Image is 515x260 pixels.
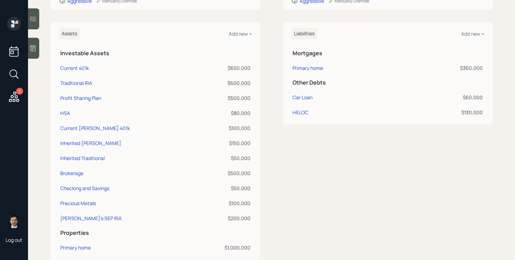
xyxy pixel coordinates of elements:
[60,215,122,222] div: [PERSON_NAME]'s SEP IRA
[60,244,91,251] div: Primary home
[60,185,109,192] div: Checking and Savings
[199,154,250,162] div: $50,000
[229,30,252,37] div: Add new +
[293,50,483,57] h5: Mortgages
[60,124,130,132] div: Current [PERSON_NAME] 401k
[60,50,250,57] h5: Investable Assets
[199,185,250,192] div: $50,000
[199,244,250,251] div: $1,000,000
[199,169,250,177] div: $500,000
[60,200,96,207] div: Precious Metals
[293,64,323,72] div: Primary home
[7,214,21,228] img: jonah-coleman-headshot.png
[199,200,250,207] div: $100,000
[402,94,483,101] div: $60,000
[16,88,23,95] div: 1
[199,64,250,72] div: $650,000
[60,64,89,72] div: Current 401k
[199,124,250,132] div: $100,000
[402,64,483,72] div: $360,000
[199,94,250,102] div: $500,000
[60,169,83,177] div: Brokerage
[461,30,484,37] div: Add new +
[291,28,317,39] h6: Liabilities
[199,109,250,117] div: $80,000
[60,230,250,236] h5: Properties
[199,215,250,222] div: $200,000
[60,154,105,162] div: Inherited Traditional
[293,94,313,101] div: Car Loan
[402,109,483,116] div: $130,000
[60,139,121,147] div: Inherited [PERSON_NAME]
[60,94,101,102] div: Profit Sharing Plan
[60,79,92,87] div: Traditional IRA
[59,28,80,39] h6: Assets
[199,79,250,87] div: $600,000
[293,79,483,86] h5: Other Debts
[199,139,250,147] div: $150,000
[60,109,70,117] div: HSA
[6,237,22,243] div: Log out
[293,109,308,116] div: HELOC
